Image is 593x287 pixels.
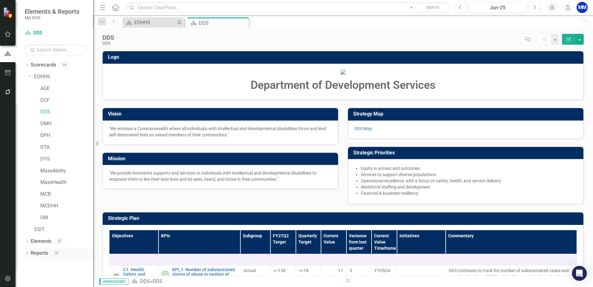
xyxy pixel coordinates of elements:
h3: Strategic Plan [108,216,580,221]
a: DDS [25,30,87,37]
input: Search ClearPoint... [126,2,450,13]
a: MCDHH [40,203,93,210]
span: <=18 [299,268,309,273]
a: DMH [40,120,93,127]
a: MassHealth [40,179,93,186]
a: AGE [40,85,93,92]
strong: Department of Development Services [251,79,436,92]
a: Reports [31,250,48,257]
p: Financial & business resiliency [361,190,577,196]
p: "We provide innovative supports and services to individuals with intellectual and developmental d... [109,170,332,182]
small: MA EHS [25,15,79,20]
a: DTA [40,144,93,151]
span: 3 [350,268,352,273]
span: Elements & Reports [25,8,79,15]
a: DCF [40,97,93,104]
img: Document.png [341,70,346,75]
p: Workforce staffing and development [361,184,577,190]
div: Open Intercom Messenger [572,266,587,281]
div: DDS [102,41,114,46]
a: DPH [40,132,93,139]
img: ClearPoint Strategy [3,7,14,18]
td: Double-Click to Edit [240,265,270,284]
p: Operational excellence, with a focus on safety, health, and service delivery [361,178,577,184]
div: 14 [59,62,69,68]
div: DDS [199,19,247,27]
a: Scorecards [31,61,56,69]
p: "We envision a Commonwealth where all individuals with intellectual and developmental disabilitie... [109,125,332,138]
a: C1. Health. Safety, and well-being [123,267,155,282]
span: Actual [243,267,267,274]
a: Elements [31,238,51,245]
td: Double-Click to Edit [321,265,346,284]
a: DDS [40,108,93,116]
a: KPI_1. Number of substantiated claims of abuse or neglect of DDS service recipients [172,267,237,282]
a: DDS [140,278,150,284]
td: Double-Click to Edit [446,265,577,284]
span: Administrator [99,278,128,285]
a: DDS Map [354,126,372,131]
h3: Strategic Priorities [353,150,580,156]
a: DYS [40,156,93,163]
div: FY25Q4 [375,267,393,274]
p: Equity in access and outcomes [361,165,577,171]
a: SSIT [34,226,93,233]
a: ORI [40,214,93,221]
h3: Vision [108,111,335,117]
p: DDS continues to track the number of substantiated cases and uses the data from DPPC to identify ... [449,267,573,280]
h3: Strategy Map [353,111,580,117]
h3: Logo [108,54,580,60]
button: MM [577,2,588,13]
div: Jun-25 [470,4,525,11]
a: EOHHS [124,19,175,26]
div: DDS [153,278,163,284]
input: Search Below... [25,44,87,55]
a: MCB [40,191,93,198]
button: Search [417,3,448,12]
img: On-track [162,271,169,278]
div: » [132,278,338,285]
td: Double-Click to Edit [109,254,577,265]
div: EOHHS [134,19,175,26]
div: 37 [55,239,65,244]
span: Search [426,5,439,10]
span: 17 [338,267,343,274]
div: 19 [51,250,61,256]
span: <=150 [274,268,286,273]
p: Services to support diverse populations [361,171,577,178]
h3: Mission [108,156,335,162]
a: MassAbility [40,167,93,175]
img: Not Defined [113,271,120,278]
a: EOHHS [34,73,93,80]
button: Jun-25 [468,2,527,13]
td: Double-Click to Edit Right Click for Context Menu [158,265,240,284]
div: DDS [102,34,114,41]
